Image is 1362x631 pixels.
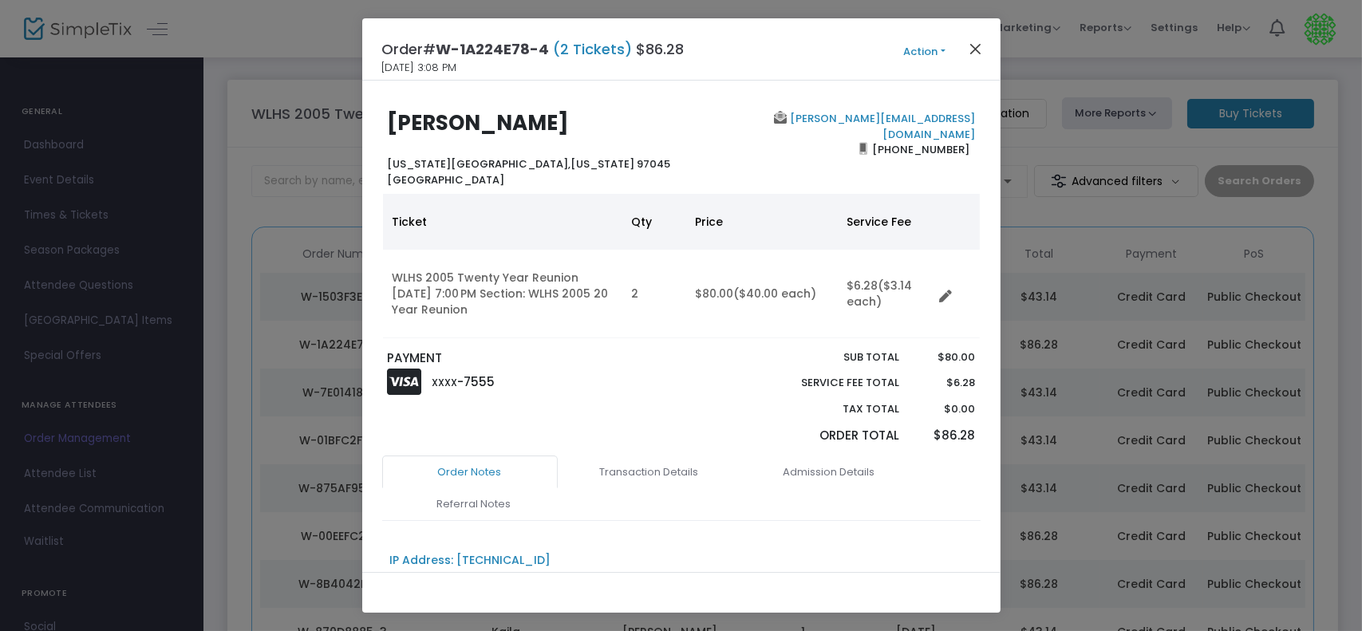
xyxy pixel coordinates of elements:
p: Tax Total [764,401,900,417]
p: $80.00 [915,349,975,365]
th: Ticket [383,194,622,250]
span: [DATE] 3:08 PM [382,60,457,76]
p: $6.28 [915,375,975,391]
a: Referral Notes [386,487,562,521]
span: [PHONE_NUMBER] [867,137,975,163]
a: [PERSON_NAME][EMAIL_ADDRESS][DOMAIN_NAME] [787,111,975,142]
p: PAYMENT [387,349,673,368]
a: Admission Details [741,456,917,489]
span: [US_STATE][GEOGRAPHIC_DATA], [387,156,570,172]
div: IP Address: [TECHNICAL_ID] [389,552,551,569]
td: $6.28 [838,250,934,338]
p: $0.00 [915,401,975,417]
th: Price [686,194,838,250]
p: Service Fee Total [764,375,900,391]
span: W-1A224E78-4 [436,39,550,59]
p: Order Total [764,427,900,445]
h4: Order# $86.28 [382,38,685,60]
th: Service Fee [838,194,934,250]
a: Transaction Details [562,456,737,489]
span: -7555 [458,373,495,390]
b: [PERSON_NAME] [387,108,569,137]
a: Order Notes [382,456,558,489]
div: Data table [383,194,980,338]
p: Sub total [764,349,900,365]
span: XXXX [432,376,458,389]
button: Action [877,43,973,61]
p: $86.28 [915,427,975,445]
th: Qty [622,194,686,250]
button: Close [965,38,985,59]
span: (2 Tickets) [550,39,637,59]
td: 2 [622,250,686,338]
td: $80.00 [686,250,838,338]
b: [US_STATE] 97045 [GEOGRAPHIC_DATA] [387,156,670,187]
span: ($40.00 each) [734,286,817,302]
td: WLHS 2005 Twenty Year Reunion [DATE] 7:00 PM Section: WLHS 2005 20 Year Reunion [383,250,622,338]
span: ($3.14 each) [847,278,913,310]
